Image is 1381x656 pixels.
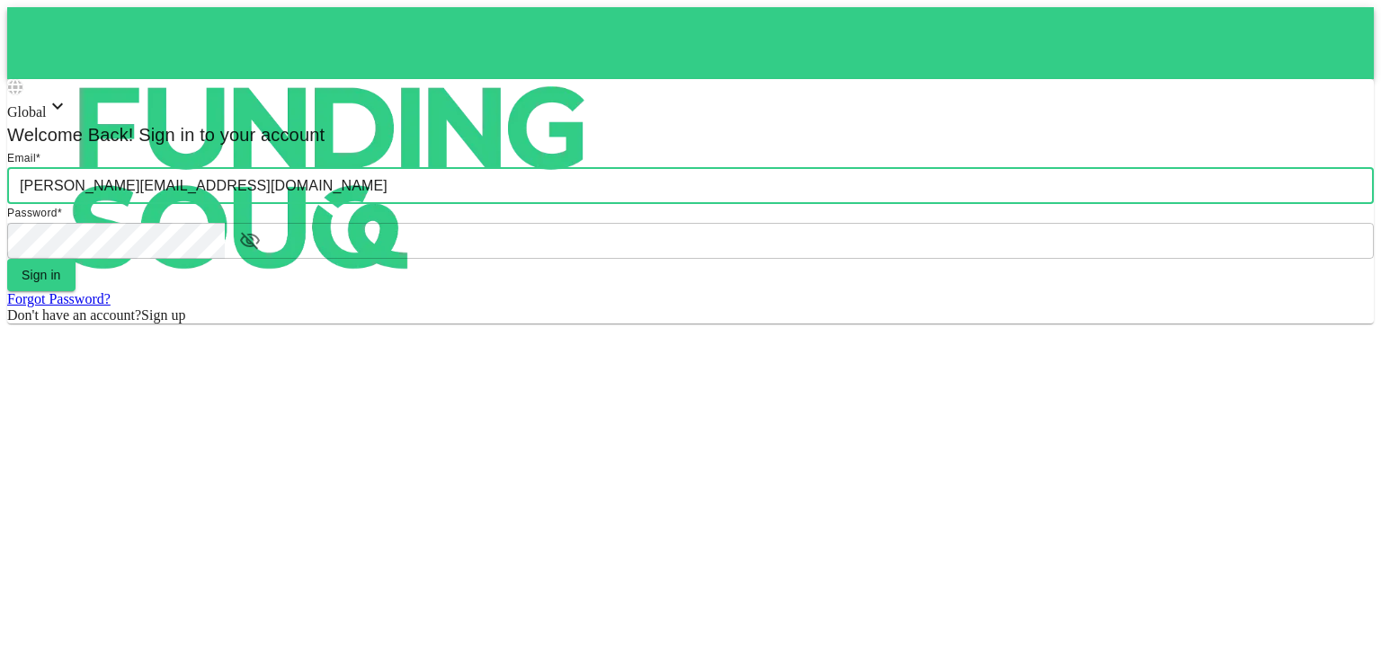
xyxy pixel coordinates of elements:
span: Welcome Back! [7,125,134,145]
img: logo [7,7,655,349]
input: password [7,223,225,259]
span: Don't have an account? [7,307,141,323]
div: Global [7,95,1374,120]
span: Password [7,207,58,219]
input: email [7,168,1374,204]
span: Sign in to your account [134,125,325,145]
a: logo [7,7,1374,79]
a: Forgot Password? [7,291,111,306]
span: Email [7,152,36,164]
span: Sign up [141,307,185,323]
button: Sign in [7,259,76,291]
